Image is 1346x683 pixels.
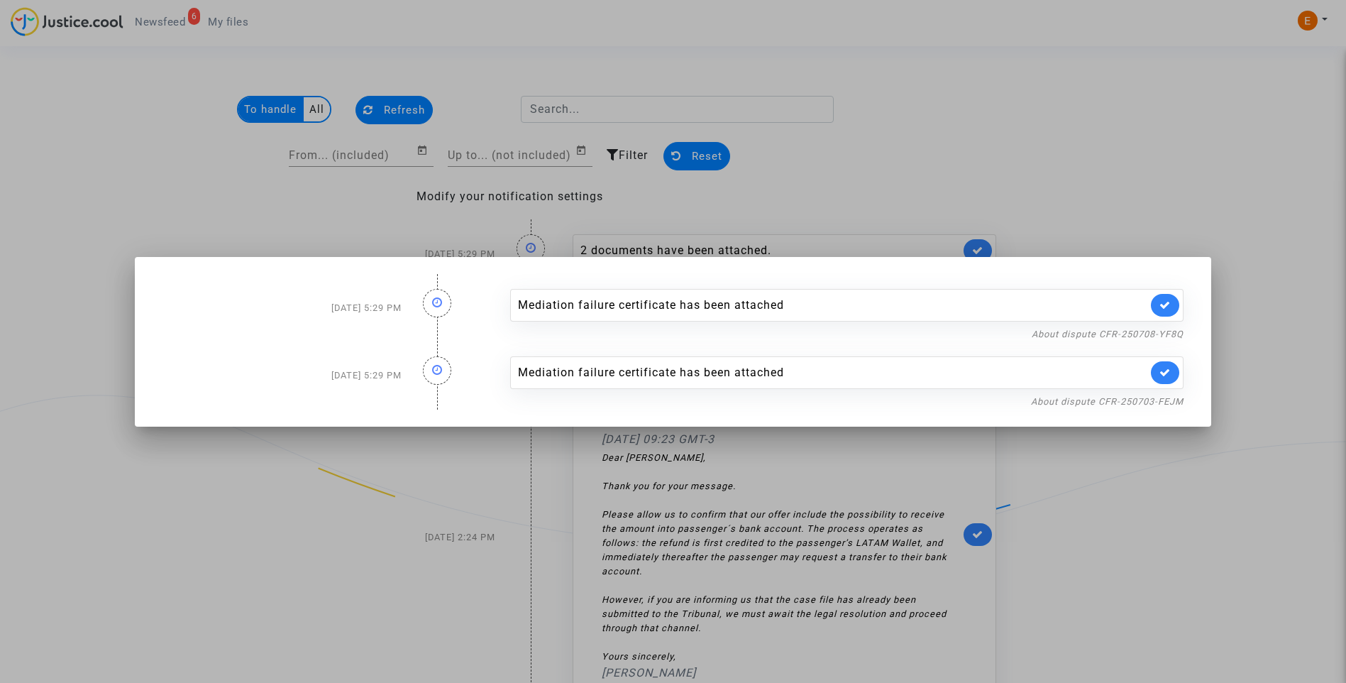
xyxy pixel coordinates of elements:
div: Mediation failure certificate has been attached [518,364,1148,381]
a: About dispute CFR-250703-FEJM [1031,396,1184,407]
div: Mediation failure certificate has been attached [518,297,1148,314]
a: About dispute CFR-250708-YF8Q [1032,329,1184,339]
div: [DATE] 5:29 PM [152,275,412,342]
div: [DATE] 5:29 PM [152,342,412,410]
